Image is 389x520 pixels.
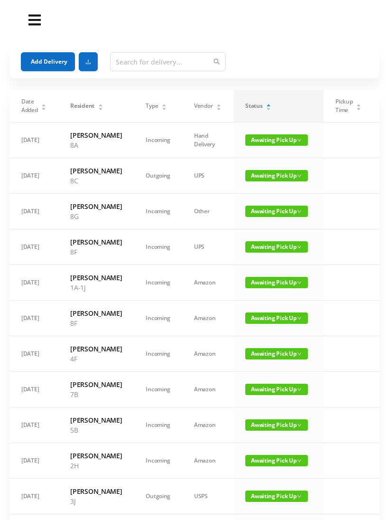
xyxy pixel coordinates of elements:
td: [DATE] [9,123,58,158]
p: 8C [70,176,122,186]
h6: [PERSON_NAME] [70,273,122,283]
i: icon: down [297,351,302,356]
h6: [PERSON_NAME] [70,130,122,140]
td: Amazon [182,407,233,443]
i: icon: caret-down [162,106,167,109]
i: icon: down [297,423,302,427]
i: icon: caret-down [98,106,103,109]
i: icon: caret-up [162,103,167,105]
h6: [PERSON_NAME] [70,166,122,176]
td: [DATE] [9,336,58,372]
td: Outgoing [134,158,182,194]
td: [DATE] [9,194,58,229]
td: Amazon [182,265,233,301]
h6: [PERSON_NAME] [70,344,122,354]
td: Incoming [134,407,182,443]
td: [DATE] [9,301,58,336]
td: USPS [182,479,233,514]
td: Amazon [182,336,233,372]
p: 7B [70,389,122,399]
td: [DATE] [9,229,58,265]
td: [DATE] [9,407,58,443]
td: Hand Delivery [182,123,233,158]
p: 1A-1J [70,283,122,293]
span: Awaiting Pick Up [245,206,308,217]
td: Amazon [182,443,233,479]
p: 4F [70,354,122,364]
td: Amazon [182,301,233,336]
i: icon: search [213,58,220,65]
td: Amazon [182,372,233,407]
i: icon: down [297,209,302,214]
div: Sort [161,103,167,108]
p: 3J [70,496,122,506]
i: icon: down [297,458,302,463]
span: Awaiting Pick Up [245,455,308,466]
i: icon: caret-down [41,106,46,109]
td: [DATE] [9,479,58,514]
td: Incoming [134,443,182,479]
p: 2H [70,461,122,471]
td: UPS [182,229,233,265]
i: icon: down [297,387,302,392]
i: icon: caret-down [266,106,271,109]
i: icon: down [297,316,302,321]
div: Sort [41,103,46,108]
input: Search for delivery... [110,52,226,71]
i: icon: caret-up [356,103,361,105]
td: Incoming [134,123,182,158]
div: Sort [216,103,222,108]
td: Incoming [134,301,182,336]
p: 8F [70,247,122,257]
span: Resident [70,102,94,110]
div: Sort [356,103,361,108]
span: Date Added [21,97,38,114]
span: Awaiting Pick Up [245,277,308,288]
i: icon: down [297,138,302,142]
span: Awaiting Pick Up [245,170,308,181]
td: Incoming [134,229,182,265]
i: icon: down [297,280,302,285]
td: [DATE] [9,443,58,479]
span: Awaiting Pick Up [245,419,308,431]
span: Awaiting Pick Up [245,134,308,146]
span: Awaiting Pick Up [245,348,308,359]
p: 8G [70,211,122,221]
td: UPS [182,158,233,194]
p: 8F [70,318,122,328]
i: icon: caret-down [216,106,222,109]
td: Other [182,194,233,229]
p: 5B [70,425,122,435]
p: 8A [70,140,122,150]
td: Incoming [134,336,182,372]
h6: [PERSON_NAME] [70,451,122,461]
span: Pickup Time [335,97,352,114]
td: Incoming [134,372,182,407]
button: icon: download [79,52,98,71]
i: icon: caret-up [41,103,46,105]
td: Incoming [134,265,182,301]
td: Outgoing [134,479,182,514]
span: Awaiting Pick Up [245,384,308,395]
i: icon: down [297,173,302,178]
i: icon: caret-down [356,106,361,109]
h6: [PERSON_NAME] [70,237,122,247]
span: Awaiting Pick Up [245,491,308,502]
span: Awaiting Pick Up [245,241,308,253]
td: Incoming [134,194,182,229]
div: Sort [266,103,271,108]
span: Vendor [194,102,213,110]
i: icon: down [297,494,302,499]
span: Type [146,102,158,110]
i: icon: caret-up [98,103,103,105]
td: [DATE] [9,158,58,194]
h6: [PERSON_NAME] [70,379,122,389]
h6: [PERSON_NAME] [70,486,122,496]
i: icon: caret-up [216,103,222,105]
td: [DATE] [9,265,58,301]
i: icon: caret-up [266,103,271,105]
div: Sort [98,103,103,108]
span: Status [245,102,262,110]
h6: [PERSON_NAME] [70,415,122,425]
button: Add Delivery [21,52,75,71]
